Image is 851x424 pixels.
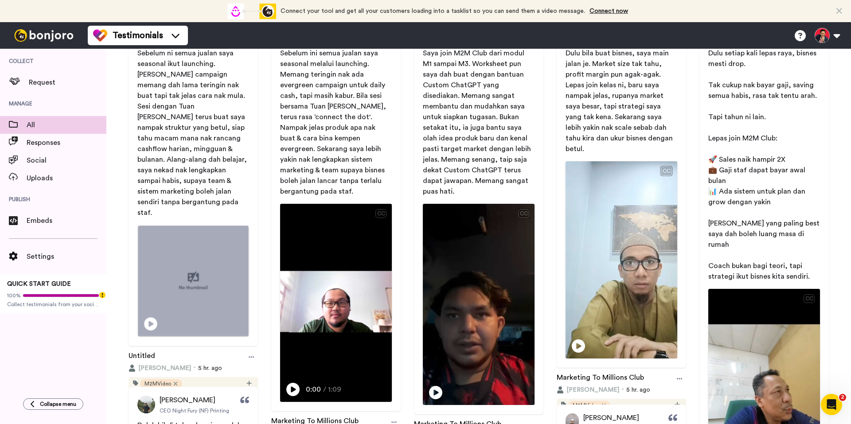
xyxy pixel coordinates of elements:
a: Connect now [589,8,628,14]
span: Settings [27,251,106,262]
iframe: Intercom live chat [821,394,842,415]
span: Tapi tahun ni lain. [708,113,766,121]
span: Dulu setiap kali lepas raya, bisnes mesti drop. [708,50,818,67]
div: 5 hr. ago [557,385,686,394]
span: M2MVideo [144,380,171,387]
span: Saya join M2M Club dari modul M1 sampai M3. Worksheet pun saya dah buat dengan bantuan Custom Cha... [423,50,533,195]
span: / [323,384,326,395]
span: QUICK START GUIDE [7,281,71,287]
span: 1:09 [328,384,344,395]
span: Request [29,77,106,88]
span: 💼 Gaji staf dapat bayar awal bulan [708,167,807,184]
span: 🚀 Sales naik hampir 2X [708,156,785,163]
img: Video Thumbnail [280,204,392,402]
span: [PERSON_NAME] [583,412,639,423]
button: Collapse menu [23,398,83,410]
div: Tooltip anchor [98,291,106,299]
img: Video Thumbnail [138,226,248,336]
span: Uploads [27,173,106,183]
span: 📊 Ada sistem untuk plan dan grow dengan yakin [708,188,807,206]
div: CC [518,209,529,218]
span: CEO Night Fury (NF) Printing [160,407,229,414]
span: 100% [7,292,21,299]
span: [PERSON_NAME] yang paling best saya dah boleh luang masa di rumah [708,220,821,248]
span: M2MVideo [573,402,599,409]
span: [PERSON_NAME] [566,385,619,394]
span: Lepas join M2M Club: [708,135,777,142]
span: Testimonials [113,29,163,42]
div: CC [804,294,815,303]
img: bj-logo-header-white.svg [11,29,77,42]
span: Connect your tool and get all your customers loading into a tasklist so you can send them a video... [281,8,585,14]
span: Collect testimonials from your socials [7,301,99,308]
div: CC [375,209,386,218]
div: CC [661,167,672,175]
span: All [27,120,106,130]
a: Untitled [129,350,155,364]
span: Sebelum ini semua jualan saya seasonal melalui launching. Memang teringin nak ada evergreen campa... [280,50,388,195]
span: Collapse menu [40,401,76,408]
span: Embeds [27,215,106,226]
img: Profile Picture [137,396,155,413]
div: animation [227,4,276,19]
span: Sebelum ni semua jualan saya seasonal ikut launching. [PERSON_NAME] campaign memang dah lama teri... [137,50,249,216]
span: Coach bukan bagi teori, tapi strategi ikut bisnes kita sendiri. [708,262,810,280]
span: [PERSON_NAME] [138,364,191,373]
img: tm-color.svg [93,28,107,43]
button: [PERSON_NAME] [129,364,191,373]
a: Marketing To Millions Club [557,372,644,385]
span: 2 [839,394,846,401]
img: Video Thumbnail [423,204,535,405]
button: [PERSON_NAME] [557,385,619,394]
div: 5 hr. ago [129,364,258,373]
span: Tak cukup nak bayar gaji, saving semua habis, rasa tak tentu arah. [708,82,817,99]
span: Social [27,155,106,166]
span: 0:00 [306,384,321,395]
span: [PERSON_NAME] [160,395,215,405]
span: Dulu bila buat bisnes, saya main jalan je. Market size tak tahu, profit margin pun agak-agak. Lep... [566,50,675,152]
span: Responses [27,137,106,148]
img: Video Thumbnail [566,161,677,358]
